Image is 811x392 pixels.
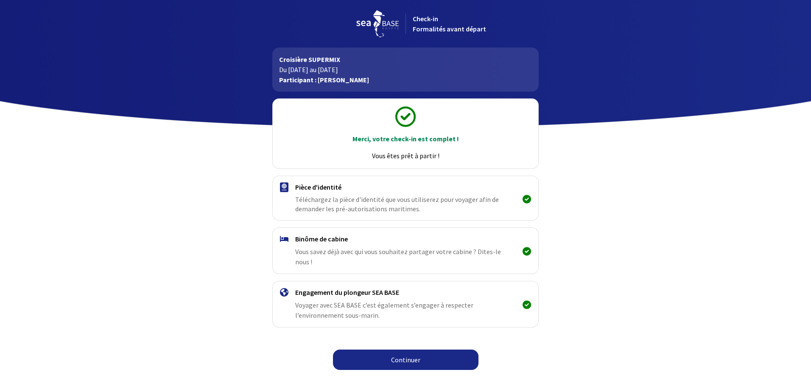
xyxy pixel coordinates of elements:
[356,10,399,37] img: logo_seabase.svg
[295,288,515,297] h4: Engagement du plongeur SEA BASE
[295,301,473,319] span: Voyager avec SEA BASE c’est également s’engager à respecter l’environnement sous-marin.
[295,195,505,213] span: Téléchargez la pièce d'identité que vous utiliserez pour voyager afin de demander les pré-autoris...
[280,182,288,192] img: passport.svg
[280,288,288,297] img: engagement.svg
[279,75,531,85] p: Participant : [PERSON_NAME]
[279,64,531,75] p: Du [DATE] au [DATE]
[295,247,501,266] span: Vous savez déjà avec qui vous souhaitez partager votre cabine ? Dites-le nous !
[279,54,531,64] p: Croisière SUPERMIX
[280,236,288,242] img: binome.svg
[295,235,515,243] h4: Binôme de cabine
[295,183,515,191] h4: Pièce d'identité
[413,14,486,33] span: Check-in Formalités avant départ
[280,151,530,161] p: Vous êtes prêt à partir !
[280,134,530,144] p: Merci, votre check-in est complet !
[333,350,478,370] a: Continuer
